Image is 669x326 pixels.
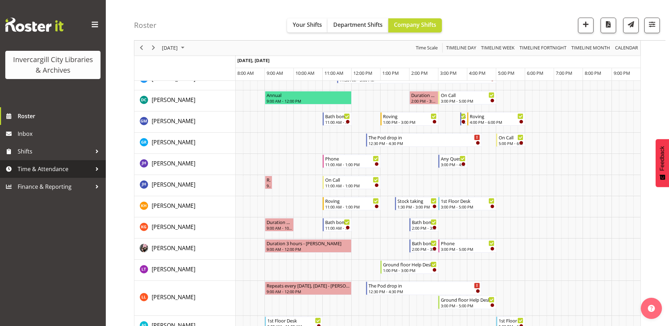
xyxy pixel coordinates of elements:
div: 9:00 AM - 12:00 PM [267,98,350,104]
div: Katie Greene"s event - Duration 1 hours - Katie Greene Begin From Thursday, October 2, 2025 at 9:... [265,218,294,231]
span: Department Shifts [333,21,383,29]
div: 12:30 PM - 4:30 PM [369,140,480,146]
div: Katie Greene"s event - Bath bombs Begin From Thursday, October 2, 2025 at 11:00:00 AM GMT+13:00 E... [323,218,352,231]
div: On Call [499,134,523,141]
div: 11:00 AM - 12:00 PM [325,225,350,231]
div: 5:00 PM - 6:00 PM [499,140,523,146]
span: Inbox [18,128,102,139]
div: Gabriel McKay Smith"s event - Roving Begin From Thursday, October 2, 2025 at 1:00:00 PM GMT+13:00... [381,112,438,126]
div: 3:00 PM - 5:00 PM [441,98,494,104]
div: October 2, 2025 [159,41,189,55]
a: [PERSON_NAME] [152,159,195,168]
div: Invercargill City Libraries & Archives [12,54,93,76]
span: Your Shifts [293,21,322,29]
div: The Pod drop in [369,134,480,141]
div: Kaela Harley"s event - 1st Floor Desk Begin From Thursday, October 2, 2025 at 3:00:00 PM GMT+13:0... [438,197,496,210]
div: Duration 1 hours - [PERSON_NAME] [411,91,437,98]
img: Rosterit website logo [5,18,63,32]
a: [PERSON_NAME] [152,201,195,210]
div: 3:00 PM - 5:00 PM [441,246,494,252]
div: Jillian Hunter"s event - Repeats every thursday - Jillian Hunter Begin From Thursday, October 2, ... [265,176,272,189]
span: 7:00 PM [556,70,572,76]
span: 6:00 PM [527,70,543,76]
span: [DATE], [DATE] [237,57,269,64]
a: [PERSON_NAME] [152,96,195,104]
td: Gabriel McKay Smith resource [134,111,236,133]
button: Send a list of all shifts for the selected filtered period to all rostered employees. [623,18,639,33]
div: Phone [441,240,494,247]
span: Timeline Day [445,44,477,53]
button: Download a PDF of the roster for the current day [601,18,616,33]
span: Shifts [18,146,92,157]
button: Next [149,44,158,53]
div: Grace Roscoe-Squires"s event - The Pod drop in Begin From Thursday, October 2, 2025 at 12:30:00 P... [366,133,482,147]
div: Ground floor Help Desk [441,296,494,303]
div: Lynette Lockett"s event - Repeats every thursday, friday - Lynette Lockett Begin From Thursday, O... [265,282,352,295]
div: Ground floor Help Desk [383,261,437,268]
div: 3:00 PM - 5:00 PM [441,303,494,308]
span: [PERSON_NAME] [152,181,195,188]
div: Roving [325,197,379,204]
td: Lyndsay Tautari resource [134,260,236,281]
button: Feedback - Show survey [656,139,669,187]
a: [PERSON_NAME] [152,223,195,231]
button: Your Shifts [287,18,328,32]
td: Jillian Hunter resource [134,175,236,196]
button: Add a new shift [578,18,594,33]
span: 3:00 PM [440,70,457,76]
span: Timeline Month [571,44,611,53]
div: Grace Roscoe-Squires"s event - On Call Begin From Thursday, October 2, 2025 at 5:00:00 PM GMT+13:... [496,133,525,147]
div: 9:00 AM - 12:00 PM [267,289,350,294]
td: Jill Harpur resource [134,154,236,175]
button: Timeline Day [445,44,478,53]
button: Filter Shifts [644,18,660,33]
div: Repeats every [DATE], [DATE] - [PERSON_NAME] [267,282,350,289]
span: Time & Attendance [18,164,92,174]
a: [PERSON_NAME] [152,180,195,189]
span: [PERSON_NAME] [152,202,195,210]
div: 3:45 PM - 4:00 PM [463,119,466,125]
div: Bath bombs [325,218,350,225]
div: 1st Floor Desk [441,197,494,204]
span: 8:00 AM [237,70,254,76]
div: Phone [325,155,379,162]
span: 9:00 PM [614,70,630,76]
div: 12:30 PM - 4:30 PM [369,289,480,294]
div: Keyu Chen"s event - Bath bombs Begin From Thursday, October 2, 2025 at 2:00:00 PM GMT+13:00 Ends ... [409,239,438,253]
div: Lynette Lockett"s event - The Pod drop in Begin From Thursday, October 2, 2025 at 12:30:00 PM GMT... [366,282,482,295]
div: 1st Floor Desk [499,317,523,324]
div: Stock taking [397,197,437,204]
span: Company Shifts [394,21,436,29]
span: [PERSON_NAME] [152,159,195,167]
span: 9:00 AM [267,70,283,76]
span: Feedback [659,146,665,171]
td: Kaela Harley resource [134,196,236,217]
div: Any Questions [441,155,466,162]
td: Keyu Chen resource [134,239,236,260]
div: next period [147,41,159,55]
div: 1st Floor Desk [267,317,321,324]
button: Previous [137,44,146,53]
span: 11:00 AM [324,70,343,76]
div: 11:00 AM - 1:00 PM [325,162,379,167]
button: October 2025 [161,44,188,53]
div: 11:00 AM - 12:00 PM [325,119,350,125]
span: Roster [18,111,102,121]
div: 1:00 PM - 3:00 PM [383,267,437,273]
span: 1:00 PM [382,70,399,76]
div: On Call [325,176,379,183]
div: Bath bombs [412,218,437,225]
span: [PERSON_NAME] [152,244,195,252]
span: 12:00 PM [353,70,372,76]
div: Katie Greene"s event - Bath bombs Begin From Thursday, October 2, 2025 at 2:00:00 PM GMT+13:00 En... [409,218,438,231]
div: 3:00 PM - 5:00 PM [441,204,494,210]
div: Donald Cunningham"s event - Duration 1 hours - Donald Cunningham Begin From Thursday, October 2, ... [409,91,438,104]
div: 4:00 PM - 6:00 PM [470,119,523,125]
div: 3:00 PM - 4:00 PM [441,162,466,167]
div: Jill Harpur"s event - Any Questions Begin From Thursday, October 2, 2025 at 3:00:00 PM GMT+13:00 ... [438,155,467,168]
div: previous period [135,41,147,55]
span: [DATE] [161,44,178,53]
div: Jill Harpur"s event - Phone Begin From Thursday, October 2, 2025 at 11:00:00 AM GMT+13:00 Ends At... [323,155,381,168]
div: The Pod drop in [369,282,480,289]
button: Department Shifts [328,18,388,32]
